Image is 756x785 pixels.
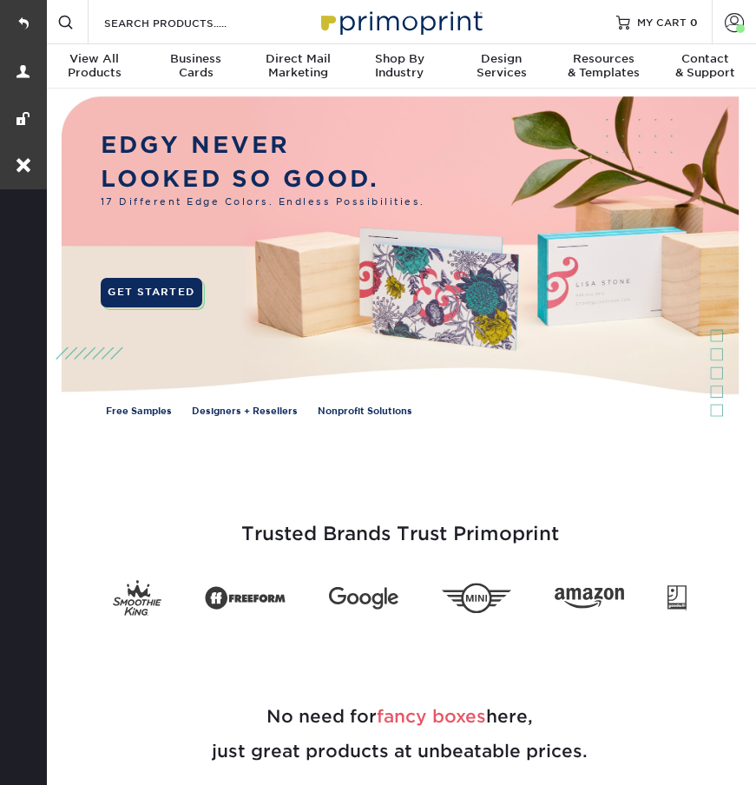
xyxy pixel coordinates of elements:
img: Google [329,586,398,609]
span: MY CART [637,15,687,30]
img: Goodwill [667,585,687,611]
a: DesignServices [450,44,552,90]
span: Shop By [349,52,450,66]
div: Products [43,52,145,80]
span: fancy boxes [377,706,486,727]
a: GET STARTED [101,278,202,307]
span: Contact [654,52,756,66]
img: Freeform [205,580,286,616]
div: Industry [349,52,450,80]
img: Mini [442,583,511,613]
p: EDGY NEVER [101,128,425,162]
span: 17 Different Edge Colors. Endless Possibilities. [101,195,425,209]
div: Cards [145,52,247,80]
span: View All [43,52,145,66]
span: Business [145,52,247,66]
span: Resources [552,52,654,66]
span: Design [450,52,552,66]
a: BusinessCards [145,44,247,90]
a: Shop ByIndustry [349,44,450,90]
a: Direct MailMarketing [247,44,349,90]
div: Marketing [247,52,349,80]
span: 0 [690,16,698,28]
a: Nonprofit Solutions [318,405,412,419]
p: LOOKED SO GOOD. [101,162,425,195]
img: Smoothie King [113,580,161,617]
h3: Trusted Brands Trust Primoprint [56,481,743,566]
a: View AllProducts [43,44,145,90]
div: & Support [654,52,756,80]
img: Amazon [555,588,624,609]
img: Primoprint [313,3,487,40]
a: Resources& Templates [552,44,654,90]
div: Services [450,52,552,80]
div: & Templates [552,52,654,80]
a: Designers + Resellers [192,405,298,419]
input: SEARCH PRODUCTS..... [102,12,272,33]
span: Direct Mail [247,52,349,66]
a: Contact& Support [654,44,756,90]
a: Free Samples [106,405,172,419]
